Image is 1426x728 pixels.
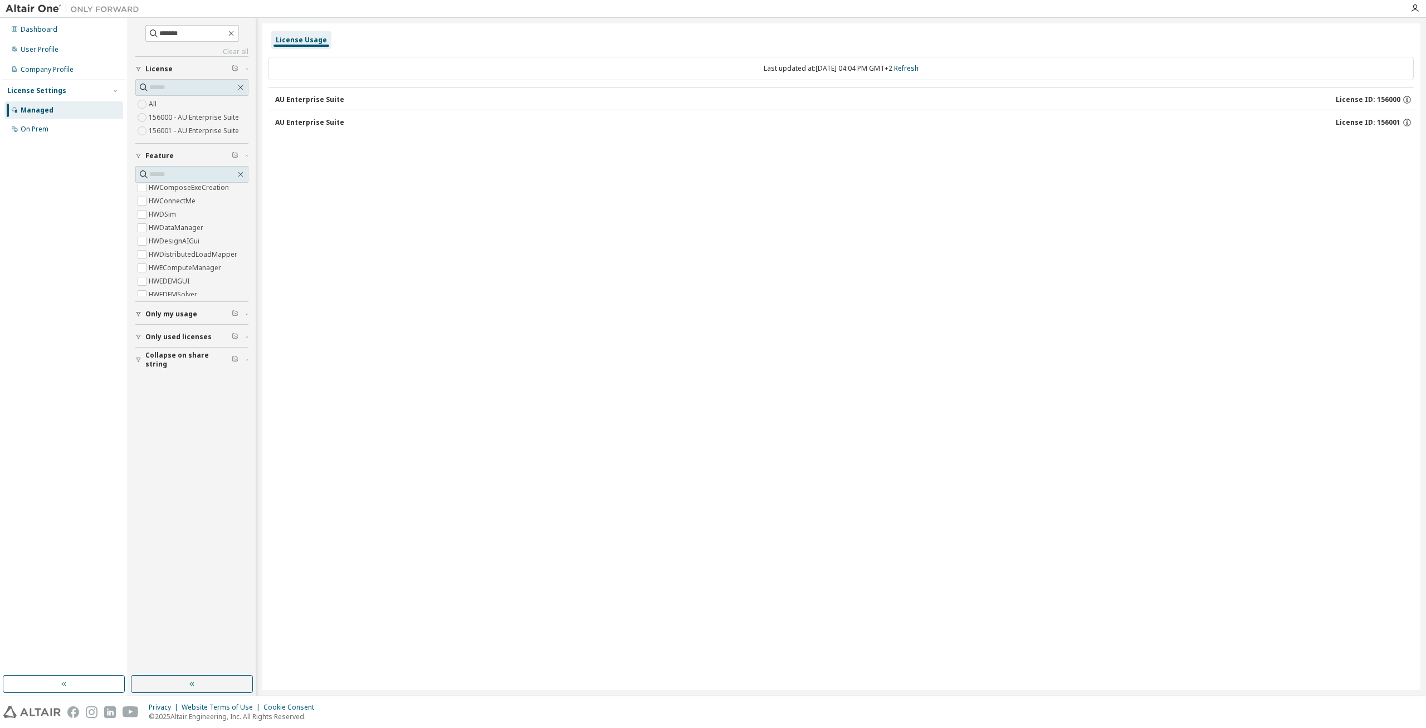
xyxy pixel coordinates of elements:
img: youtube.svg [123,706,139,718]
span: License ID: 156001 [1336,118,1400,127]
span: License ID: 156000 [1336,95,1400,104]
img: Altair One [6,3,145,14]
button: Only my usage [135,302,248,326]
label: HWDSim [149,208,178,221]
a: Clear all [135,47,248,56]
span: Clear filter [232,333,238,341]
img: linkedin.svg [104,706,116,718]
div: Privacy [149,703,182,712]
div: Cookie Consent [263,703,321,712]
button: Only used licenses [135,325,248,349]
span: Clear filter [232,310,238,319]
label: HWDataManager [149,221,206,234]
div: User Profile [21,45,58,54]
span: Only used licenses [145,333,212,341]
div: Managed [21,106,53,115]
img: facebook.svg [67,706,79,718]
div: License Settings [7,86,66,95]
label: HWDesignAIGui [149,234,202,248]
span: Only my usage [145,310,197,319]
img: instagram.svg [86,706,97,718]
label: 156001 - AU Enterprise Suite [149,124,241,138]
span: Clear filter [232,152,238,160]
div: AU Enterprise Suite [275,95,344,104]
img: altair_logo.svg [3,706,61,718]
span: License [145,65,173,74]
button: Feature [135,144,248,168]
label: All [149,97,159,111]
div: Website Terms of Use [182,703,263,712]
label: 156000 - AU Enterprise Suite [149,111,241,124]
button: AU Enterprise SuiteLicense ID: 156001 [275,110,1414,135]
span: Clear filter [232,355,238,364]
p: © 2025 Altair Engineering, Inc. All Rights Reserved. [149,712,321,721]
label: HWConnectMe [149,194,198,208]
label: HWComposeExeCreation [149,181,231,194]
button: License [135,57,248,81]
div: Company Profile [21,65,74,74]
div: Dashboard [21,25,57,34]
button: Collapse on share string [135,348,248,372]
label: HWEDEMSolver [149,288,199,301]
span: Clear filter [232,65,238,74]
span: Collapse on share string [145,351,232,369]
div: Last updated at: [DATE] 04:04 PM GMT+2 [268,57,1414,80]
label: HWEComputeManager [149,261,223,275]
span: Feature [145,152,174,160]
button: AU Enterprise SuiteLicense ID: 156000 [275,87,1414,112]
label: HWDistributedLoadMapper [149,248,240,261]
div: AU Enterprise Suite [275,118,344,127]
div: License Usage [276,36,327,45]
div: On Prem [21,125,48,134]
label: HWEDEMGUI [149,275,192,288]
a: Refresh [894,63,919,73]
